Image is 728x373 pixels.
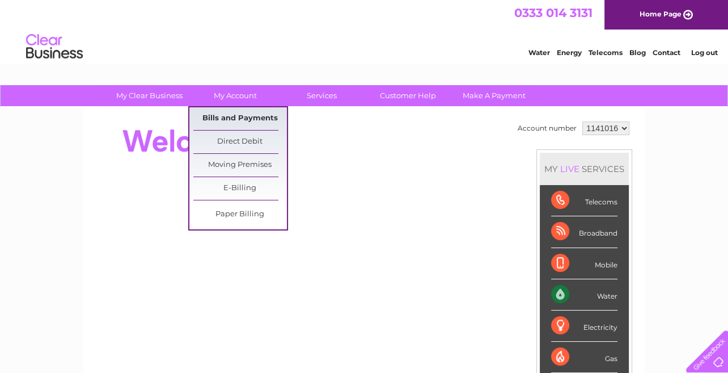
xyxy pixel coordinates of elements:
div: Water [551,279,617,311]
div: Gas [551,342,617,373]
a: Blog [629,48,646,57]
a: My Clear Business [103,85,196,106]
a: E-Billing [193,177,287,200]
a: Direct Debit [193,131,287,153]
a: Paper Billing [193,203,287,226]
div: Broadband [551,216,617,248]
div: Mobile [551,248,617,279]
div: LIVE [558,164,582,174]
a: Contact [653,48,680,57]
a: Log out [691,48,717,57]
div: Telecoms [551,185,617,216]
a: Water [528,48,550,57]
div: MY SERVICES [540,153,629,185]
a: Make A Payment [447,85,541,106]
a: Moving Premises [193,154,287,177]
td: Account number [515,119,579,138]
img: logo.png [26,30,83,64]
a: Services [275,85,369,106]
a: Telecoms [589,48,623,57]
a: 0333 014 3131 [514,6,592,20]
a: Customer Help [361,85,455,106]
div: Clear Business is a trading name of Verastar Limited (registered in [GEOGRAPHIC_DATA] No. 3667643... [97,6,633,55]
a: My Account [189,85,282,106]
a: Bills and Payments [193,107,287,130]
a: Energy [557,48,582,57]
div: Electricity [551,311,617,342]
